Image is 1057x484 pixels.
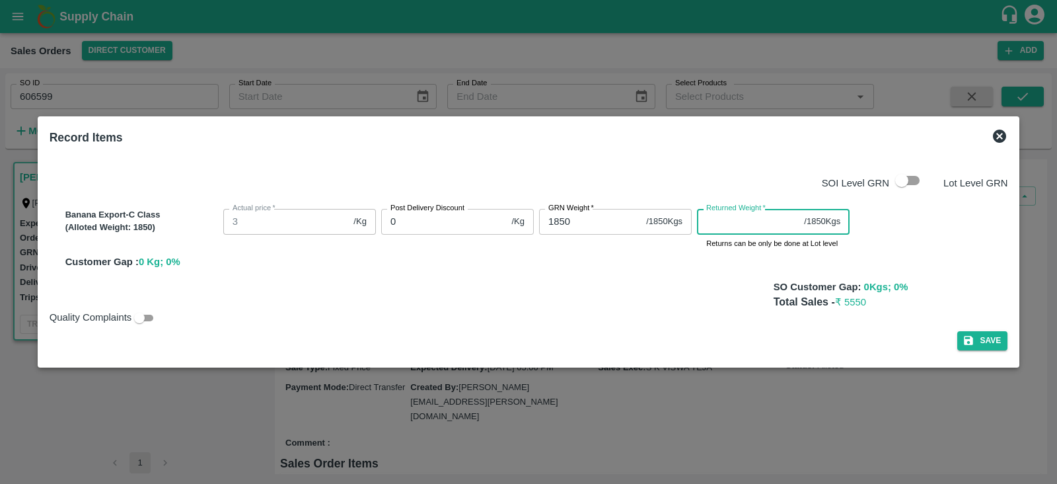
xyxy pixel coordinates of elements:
span: Quality Complaints [50,310,132,325]
span: /Kg [353,216,367,228]
b: Record Items [50,131,123,144]
span: / 1850 Kgs [646,216,682,228]
span: 0 Kg; 0 % [139,257,180,267]
p: Returns can be only be done at Lot level [706,237,840,249]
label: Actual price [233,203,275,214]
b: Total Sales - [774,296,866,307]
input: 0.0 [223,209,349,234]
span: ₹ 5550 [835,297,866,307]
span: / 1850 Kgs [804,216,840,228]
label: GRN Weight [548,203,594,214]
p: (Alloted Weight: 1850 ) [65,222,218,234]
span: 0 Kgs; 0 % [864,282,908,292]
label: Post Delivery Discount [390,203,464,214]
p: Banana Export-C Class [65,209,218,222]
input: 0.0 [381,209,507,234]
p: Lot Level GRN [943,176,1007,190]
button: Save [957,331,1007,350]
p: SOI Level GRN [822,176,889,190]
b: SO Customer Gap: [774,282,861,292]
label: Returned Weight [706,203,766,214]
span: Customer Gap : [65,257,139,267]
span: /Kg [511,216,525,228]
